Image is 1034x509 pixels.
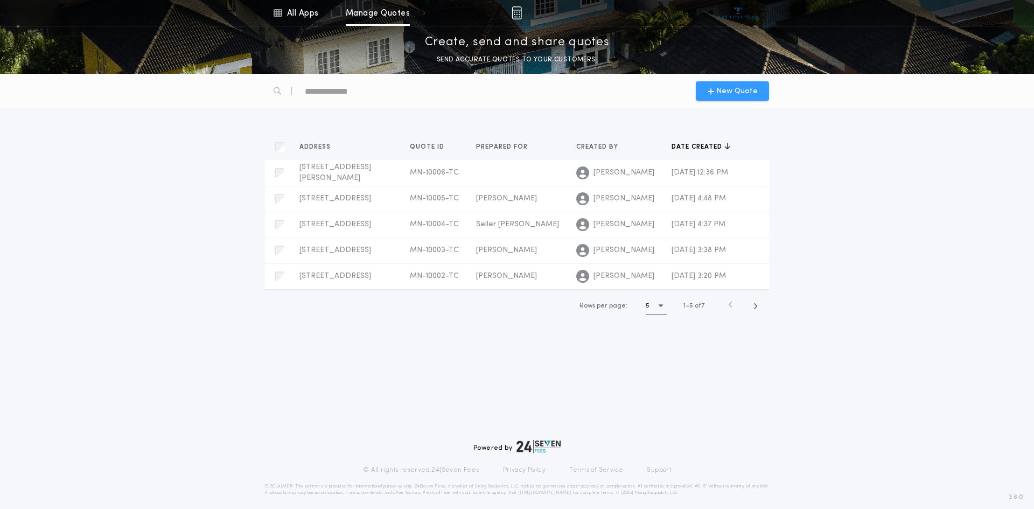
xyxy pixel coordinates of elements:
[410,142,452,152] button: Quote ID
[579,303,627,309] span: Rows per page:
[363,466,479,475] p: © All rights reserved. 24|Seven Fees
[683,303,686,309] span: 1
[410,246,459,254] span: MN-10003-TC
[410,194,459,203] span: MN-10005-TC
[593,245,654,256] span: [PERSON_NAME]
[1009,492,1023,502] span: 3.8.0
[299,163,371,182] span: [STREET_ADDRESS][PERSON_NAME]
[299,194,371,203] span: [STREET_ADDRESS]
[476,246,537,254] span: [PERSON_NAME]
[593,219,654,230] span: [PERSON_NAME]
[476,143,530,151] span: Prepared for
[672,220,725,228] span: [DATE] 4:37 PM
[410,169,459,177] span: MN-10006-TC
[646,301,649,311] h1: 5
[672,272,726,280] span: [DATE] 3:20 PM
[689,303,693,309] span: 5
[476,220,559,228] span: Seller [PERSON_NAME]
[410,272,459,280] span: MN-10002-TC
[516,440,561,453] img: logo
[473,440,561,453] div: Powered by
[476,194,537,203] span: [PERSON_NAME]
[569,466,623,475] a: Terms of Service
[410,220,459,228] span: MN-10004-TC
[299,220,371,228] span: [STREET_ADDRESS]
[476,272,537,280] span: [PERSON_NAME]
[299,142,339,152] button: Address
[299,246,371,254] span: [STREET_ADDRESS]
[518,491,571,495] a: [URL][DOMAIN_NAME]
[718,8,759,18] img: vs-icon
[512,6,522,19] img: img
[646,297,667,315] button: 5
[672,142,730,152] button: Date created
[437,54,597,65] p: SEND ACCURATE QUOTES TO YOUR CUSTOMERS.
[503,466,546,475] a: Privacy Policy
[716,86,758,97] span: New Quote
[299,143,333,151] span: Address
[299,272,371,280] span: [STREET_ADDRESS]
[425,34,610,51] p: Create, send and share quotes
[672,194,726,203] span: [DATE] 4:48 PM
[576,142,626,152] button: Created by
[593,168,654,178] span: [PERSON_NAME]
[576,143,620,151] span: Created by
[265,483,769,496] p: DISCLAIMER: This estimate is provided for informational purposes only. 24|Seven Fees, a product o...
[672,246,726,254] span: [DATE] 3:38 PM
[593,271,654,282] span: [PERSON_NAME]
[647,466,671,475] a: Support
[696,81,769,101] button: New Quote
[672,143,724,151] span: Date created
[593,193,654,204] span: [PERSON_NAME]
[410,143,446,151] span: Quote ID
[672,169,728,177] span: [DATE] 12:36 PM
[695,301,704,311] span: of 7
